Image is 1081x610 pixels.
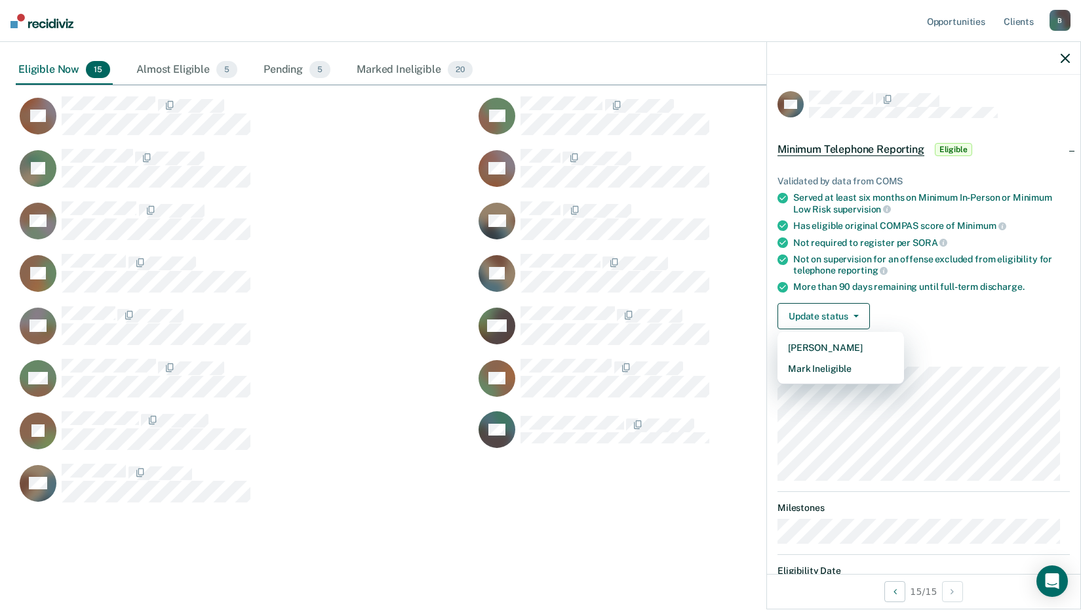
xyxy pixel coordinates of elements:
[16,358,475,411] div: CaseloadOpportunityCell-0803149
[777,565,1070,577] dt: Eligibility Date
[980,281,1025,292] span: discharge.
[475,201,934,253] div: CaseloadOpportunityCell-0792659
[777,176,1070,187] div: Validated by data from COMS
[942,581,963,602] button: Next Opportunity
[475,96,934,148] div: CaseloadOpportunityCell-0487598
[1050,10,1071,31] div: B
[833,204,891,214] span: supervision
[777,502,1070,514] dt: Milestones
[86,61,110,78] span: 15
[16,306,475,358] div: CaseloadOpportunityCell-0814670
[16,96,475,148] div: CaseloadOpportunityCell-0713694
[261,56,333,85] div: Pending
[767,129,1080,171] div: Minimum Telephone ReportingEligible
[16,253,475,306] div: CaseloadOpportunityCell-0793537
[884,581,905,602] button: Previous Opportunity
[838,265,888,275] span: reporting
[793,281,1070,293] div: More than 90 days remaining until full-term
[793,237,1070,249] div: Not required to register per
[16,201,475,253] div: CaseloadOpportunityCell-0793617
[913,237,947,248] span: SORA
[16,56,113,85] div: Eligible Now
[957,220,1006,231] span: Minimum
[777,303,870,329] button: Update status
[309,61,330,78] span: 5
[16,463,475,516] div: CaseloadOpportunityCell-0405161
[777,337,904,358] button: [PERSON_NAME]
[777,358,904,379] button: Mark Ineligible
[10,14,73,28] img: Recidiviz
[354,56,475,85] div: Marked Ineligible
[16,411,475,463] div: CaseloadOpportunityCell-0760203
[448,61,473,78] span: 20
[475,411,934,463] div: CaseloadOpportunityCell-0732893
[16,148,475,201] div: CaseloadOpportunityCell-0809365
[777,143,924,156] span: Minimum Telephone Reporting
[1036,565,1068,597] div: Open Intercom Messenger
[777,350,1070,361] dt: Supervision
[475,253,934,306] div: CaseloadOpportunityCell-0791393
[793,220,1070,232] div: Has eligible original COMPAS score of
[134,56,240,85] div: Almost Eligible
[475,148,934,201] div: CaseloadOpportunityCell-0594783
[767,574,1080,609] div: 15 / 15
[793,192,1070,214] div: Served at least six months on Minimum In-Person or Minimum Low Risk
[935,143,972,156] span: Eligible
[793,254,1070,276] div: Not on supervision for an offense excluded from eligibility for telephone
[475,358,934,411] div: CaseloadOpportunityCell-0820984
[216,61,237,78] span: 5
[475,306,934,358] div: CaseloadOpportunityCell-0796751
